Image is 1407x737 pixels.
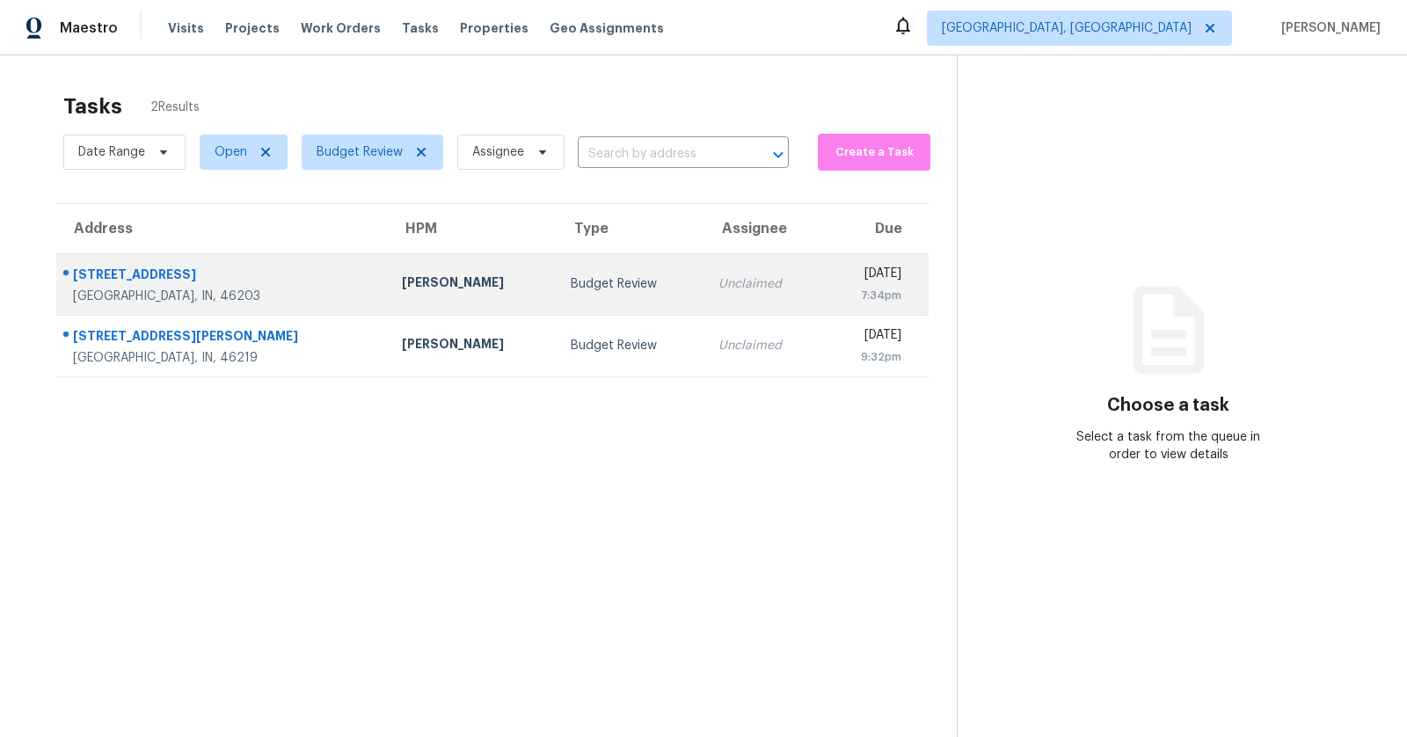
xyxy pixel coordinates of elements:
span: 2 Results [150,99,200,116]
span: Assignee [472,143,524,161]
div: [PERSON_NAME] [402,335,543,357]
span: Create a Task [827,142,922,163]
input: Search by address [578,141,740,168]
div: Budget Review [571,337,690,354]
div: [GEOGRAPHIC_DATA], IN, 46203 [73,288,374,305]
div: [GEOGRAPHIC_DATA], IN, 46219 [73,349,374,367]
span: Properties [460,19,529,37]
div: [STREET_ADDRESS][PERSON_NAME] [73,327,374,349]
th: Assignee [704,204,823,253]
span: Tasks [402,22,439,34]
span: [GEOGRAPHIC_DATA], [GEOGRAPHIC_DATA] [942,19,1192,37]
h3: Choose a task [1107,397,1229,414]
div: Unclaimed [718,275,809,293]
div: Budget Review [571,275,690,293]
span: Work Orders [301,19,381,37]
div: [PERSON_NAME] [402,274,543,296]
button: Create a Task [818,134,930,171]
th: Type [557,204,704,253]
th: Address [56,204,388,253]
div: 7:34pm [837,287,901,304]
span: [PERSON_NAME] [1274,19,1381,37]
button: Open [766,142,791,167]
div: [DATE] [837,265,901,287]
div: Select a task from the queue in order to view details [1063,428,1274,463]
span: Visits [168,19,204,37]
div: Unclaimed [718,337,809,354]
th: HPM [388,204,557,253]
div: [STREET_ADDRESS] [73,266,374,288]
span: Geo Assignments [550,19,664,37]
div: 9:32pm [837,348,901,366]
h2: Tasks [63,98,122,115]
span: Budget Review [317,143,403,161]
span: Open [215,143,247,161]
span: Maestro [60,19,118,37]
div: [DATE] [837,326,901,348]
span: Date Range [78,143,145,161]
th: Due [823,204,929,253]
span: Projects [225,19,280,37]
